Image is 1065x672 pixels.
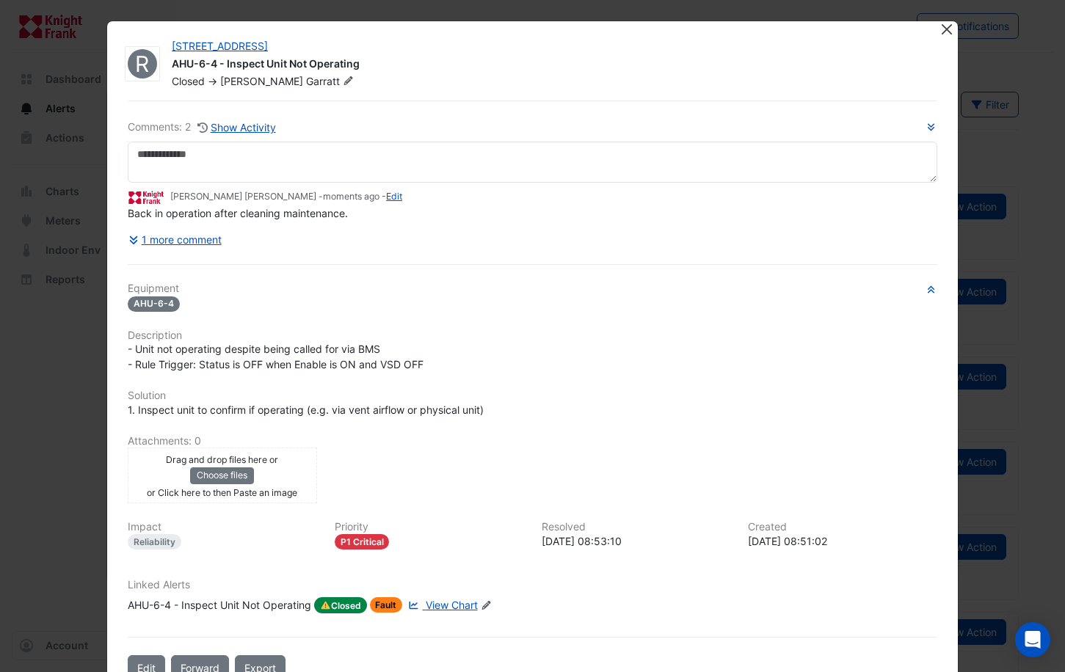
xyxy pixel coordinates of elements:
button: 1 more comment [128,227,222,252]
a: [STREET_ADDRESS] [172,40,268,52]
h6: Resolved [542,521,731,533]
a: Edit [386,191,402,202]
span: Closed [172,75,205,87]
button: Close [939,21,955,37]
div: Comments: 2 [128,119,277,136]
small: [PERSON_NAME] [PERSON_NAME] - - [170,190,402,203]
div: Reliability [128,534,181,549]
span: Fault [370,597,403,613]
h6: Solution [128,390,937,402]
span: Closed [314,597,367,613]
span: R [135,53,150,75]
h6: Linked Alerts [128,579,937,591]
img: Knight Frank [128,189,164,205]
span: AHU-6-4 [128,296,180,312]
span: [PERSON_NAME] [220,75,303,87]
span: View Chart [426,599,478,611]
h6: Created [748,521,937,533]
button: Show Activity [197,119,277,136]
h6: Priority [335,521,524,533]
span: Garratt [306,74,357,89]
small: Drag and drop files here or [166,454,278,465]
h6: Attachments: 0 [128,435,937,448]
div: [DATE] 08:53:10 [542,533,731,549]
h6: Equipment [128,282,937,295]
button: Choose files [190,467,254,483]
h6: Impact [128,521,317,533]
span: 1. Inspect unit to confirm if operating (e.g. via vent airflow or physical unit) [128,403,484,416]
small: or Click here to then Paste an image [147,487,297,498]
fa-layers: Royal Air [124,49,161,78]
span: 2025-08-13 08:53:06 [323,191,379,202]
a: View Chart [405,597,477,613]
div: AHU-6-4 - Inspect Unit Not Operating [128,597,311,613]
span: - Unit not operating despite being called for via BMS - Rule Trigger: Status is OFF when Enable i... [128,343,424,370]
div: AHU-6-4 - Inspect Unit Not Operating [172,56,923,74]
div: [DATE] 08:51:02 [748,533,937,549]
div: P1 Critical [335,534,390,549]
fa-icon: Edit Linked Alerts [481,600,492,611]
span: Back in operation after cleaning maintenance. [128,207,348,219]
span: -> [208,75,217,87]
h6: Description [128,329,937,342]
div: Open Intercom Messenger [1015,622,1050,657]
